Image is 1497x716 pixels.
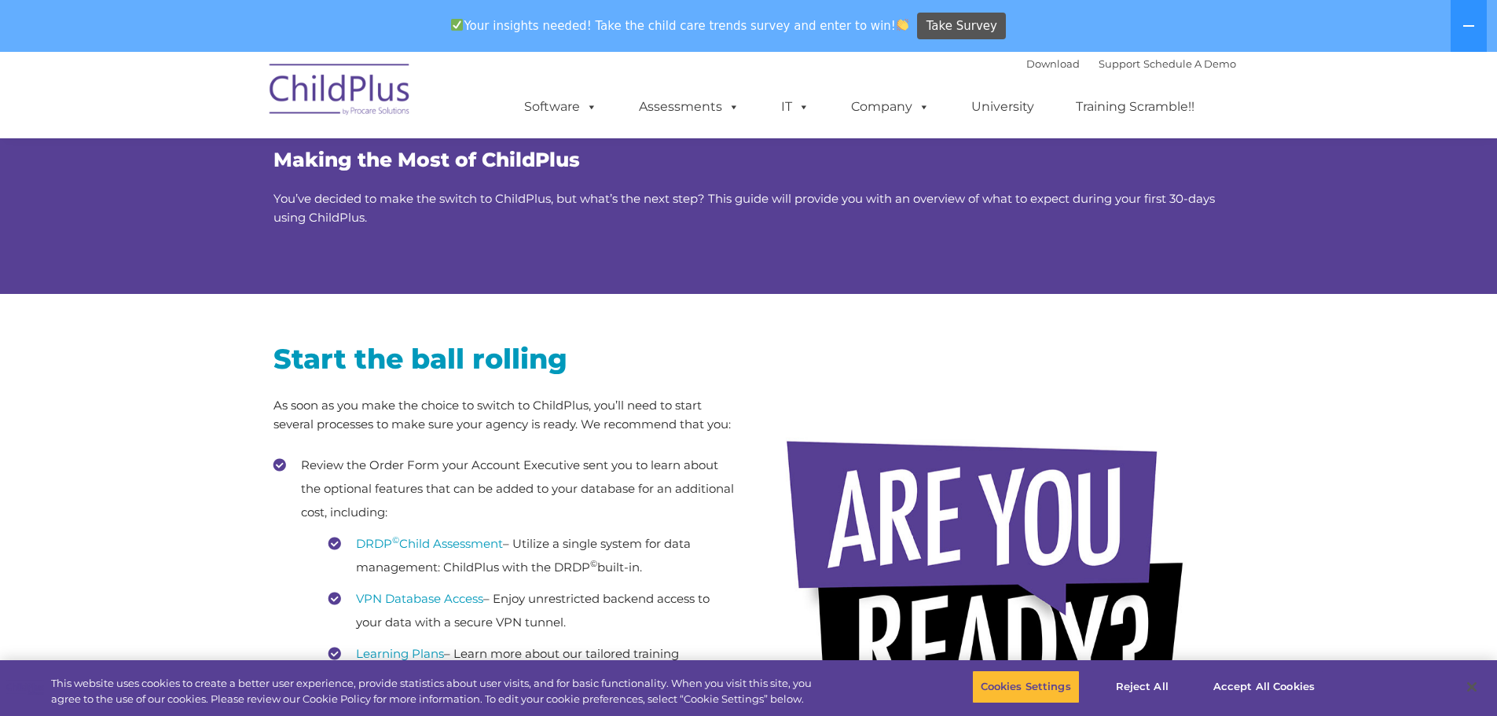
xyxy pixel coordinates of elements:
[1093,670,1191,703] button: Reject All
[1205,670,1323,703] button: Accept All Cookies
[835,91,945,123] a: Company
[262,53,419,131] img: ChildPlus by Procare Solutions
[972,670,1080,703] button: Cookies Settings
[917,13,1006,40] a: Take Survey
[1026,57,1080,70] a: Download
[623,91,755,123] a: Assessments
[328,587,737,634] li: – Enjoy unrestricted backend access to your data with a secure VPN tunnel.
[1060,91,1210,123] a: Training Scramble!!
[508,91,613,123] a: Software
[356,646,444,661] a: Learning Plans
[765,91,825,123] a: IT
[356,536,503,551] a: DRDP©Child Assessment
[51,676,824,707] div: This website uses cookies to create a better user experience, provide statistics about user visit...
[1455,670,1489,704] button: Close
[1143,57,1236,70] a: Schedule A Demo
[590,558,597,569] sup: ©
[1099,57,1140,70] a: Support
[956,91,1050,123] a: University
[356,591,483,606] a: VPN Database Access
[451,19,463,31] img: ✅
[273,148,580,171] span: Making the Most of ChildPlus
[273,396,737,434] p: As soon as you make the choice to switch to ChildPlus, you’ll need to start several processes to ...
[328,532,737,579] li: – Utilize a single system for data management: ChildPlus with the DRDP built-in.
[1026,57,1236,70] font: |
[445,10,915,41] span: Your insights needed! Take the child care trends survey and enter to win!
[926,13,997,40] span: Take Survey
[897,19,908,31] img: 👏
[392,534,399,545] sup: ©
[273,191,1215,225] span: You’ve decided to make the switch to ChildPlus, but what’s the next step? This guide will provide...
[273,341,737,376] h2: Start the ball rolling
